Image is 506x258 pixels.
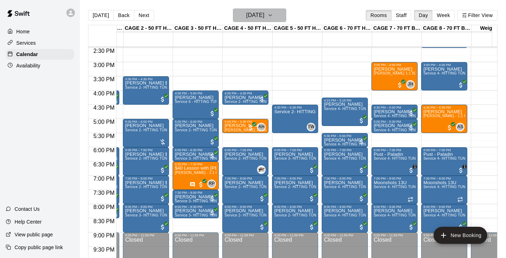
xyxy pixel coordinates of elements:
[374,63,415,67] div: 3:00 PM – 4:00 PM
[322,176,368,204] div: 7:00 PM – 8:00 PM: Ronnie Mabry
[222,176,268,204] div: 7:00 PM – 8:00 PM: Service 2- HITTING TUNNEL RENTAL - 50ft Baseball
[374,234,415,237] div: 9:00 PM – 11:59 PM
[92,218,116,224] span: 8:30 PM
[92,247,116,253] span: 9:30 PM
[308,123,315,131] span: TW
[123,147,169,176] div: 6:00 PM – 7:00 PM: tom owes $5
[422,25,472,32] div: CAGE 8 - 70 FT BB (w/ pitching mound)
[159,167,166,174] span: All customers have paid
[409,80,415,89] span: John Havird
[274,148,316,152] div: 6:00 PM – 7:00 PM
[371,204,418,232] div: 8:00 PM – 9:00 PM: Service 4- HITTING TUNNEL RENTAL - 70ft Baseball
[308,167,315,174] span: All customers have paid
[324,107,414,111] span: Service 4- HITTING TUNNEL RENTAL - 70ft Baseball
[173,161,219,190] div: 6:30 PM – 7:30 PM: $40 Lesson with Rocky
[308,195,315,202] span: All customers have paid
[374,185,464,189] span: Service 4- HITTING TUNNEL RENTAL - 70ft Baseball
[159,195,166,202] span: All customers have paid
[322,98,368,126] div: 4:15 PM – 5:15 PM: Service 4- HITTING TUNNEL RENTAL - 70ft Baseball
[457,167,464,174] span: 1 / 2 customers have paid
[224,92,266,95] div: 4:00 PM – 4:30 PM
[224,128,347,132] span: [PERSON_NAME] 30 min 1:1 baseball hitting / fielding / pitching lessons
[456,123,464,131] div: Anthony Slama
[173,119,219,147] div: 5:00 PM – 6:00 PM: Alonzo Atencio
[175,157,263,160] span: Service 3- HITTING TUNNEL RENTAL - 50ft Softball
[224,177,266,180] div: 7:00 PM – 8:00 PM
[358,117,365,124] span: All customers have paid
[423,63,465,67] div: 3:00 PM – 4:00 PM
[197,181,205,188] span: All customers have paid
[16,28,30,35] p: Home
[6,49,74,60] div: Calendar
[374,128,464,132] span: Service 4- HITTING TUNNEL RENTAL - 70ft Baseball
[175,120,217,123] div: 5:00 PM – 6:00 PM
[423,177,465,180] div: 7:00 PM – 8:00 PM
[92,62,116,68] span: 3:00 PM
[209,138,216,146] span: All customers have paid
[414,10,432,21] button: Day
[175,100,292,104] span: Service 6 - HITTING TUNNEL RENTAL - 50ft Softball Slow/Fast Pitch
[374,71,452,75] span: [PERSON_NAME] 1:1 60 min. pitching Lesson
[15,218,42,225] p: Help Center
[125,213,213,217] span: Service 3- HITTING TUNNEL RENTAL - 50ft Softball
[457,10,497,21] button: Filter View
[113,10,134,21] button: Back
[224,205,266,209] div: 8:00 PM – 9:00 PM
[224,213,315,217] span: Service 2- HITTING TUNNEL RENTAL - 50ft Baseball
[175,191,217,194] div: 7:30 PM – 8:00 PM
[358,224,365,231] span: All customers have paid
[207,180,216,188] div: Rocky Parra
[406,80,415,89] div: John Havird
[358,167,365,174] span: All customers have paid
[209,209,216,216] span: All customers have paid
[173,190,219,204] div: 7:30 PM – 8:00 PM: Richard Carrillo
[125,185,215,189] span: Service 2- HITTING TUNNEL RENTAL - 50ft Baseball
[222,119,268,133] div: 5:00 PM – 5:30 PM: Cheyenne Gavin
[274,205,316,209] div: 8:00 PM – 9:00 PM
[324,157,414,160] span: Service 4- HITTING TUNNEL RENTAL - 70ft Baseball
[125,128,215,132] span: Service 2- HITTING TUNNEL RENTAL - 50ft Baseball
[224,100,315,104] span: Service 2- HITTING TUNNEL RENTAL - 50ft Baseball
[358,195,365,202] span: All customers have paid
[274,106,316,109] div: 4:30 PM – 5:30 PM
[374,205,415,209] div: 8:00 PM – 9:00 PM
[374,120,415,123] div: 5:00 PM – 5:30 PM
[125,86,215,89] span: Service 2- HITTING TUNNEL RENTAL - 50ft Baseball
[123,204,169,232] div: 8:00 PM – 9:00 PM: Alexis Galvez
[125,77,167,81] div: 3:30 PM – 4:30 PM
[408,124,415,131] span: All customers have paid
[92,176,116,182] span: 7:00 PM
[459,123,464,131] span: Anthony Slama
[421,62,467,90] div: 3:00 PM – 4:00 PM: Bryan Staub
[6,38,74,48] a: Services
[175,205,217,209] div: 8:00 PM – 8:30 PM
[92,90,116,97] span: 4:00 PM
[92,133,116,139] span: 5:30 PM
[371,119,418,133] div: 5:00 PM – 5:30 PM: Service 4- HITTING TUNNEL RENTAL - 70ft Baseball
[224,120,266,123] div: 5:00 PM – 5:30 PM
[446,124,453,131] span: All customers have paid
[125,177,167,180] div: 7:00 PM – 8:00 PM
[259,195,266,202] span: All customers have paid
[92,119,116,125] span: 5:00 PM
[125,157,215,160] span: Service 2- HITTING TUNNEL RENTAL - 50ft Baseball
[259,96,266,103] span: All customers have paid
[371,62,418,90] div: 3:00 PM – 4:00 PM: Regan Wall
[224,185,315,189] span: Service 2- HITTING TUNNEL RENTAL - 50ft Baseball
[6,60,74,71] div: Availability
[462,165,467,169] span: 1
[159,96,166,103] span: All customers have paid
[372,25,422,32] div: CAGE 7 - 70 FT BB (w/ pitching mound)
[274,177,316,180] div: 7:00 PM – 8:00 PM
[159,224,166,231] span: All customers have paid
[308,224,315,231] span: All customers have paid
[123,76,169,105] div: 3:30 PM – 4:30 PM: Tom owes $5
[15,231,53,238] p: View public page
[92,204,116,210] span: 8:00 PM
[374,106,415,109] div: 4:30 PM – 5:00 PM
[396,82,403,89] span: All customers have paid
[109,209,116,216] span: All customers have paid
[223,25,273,32] div: CAGE 4 - 50 FT HYBRID BB/SB
[125,148,167,152] div: 6:00 PM – 7:00 PM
